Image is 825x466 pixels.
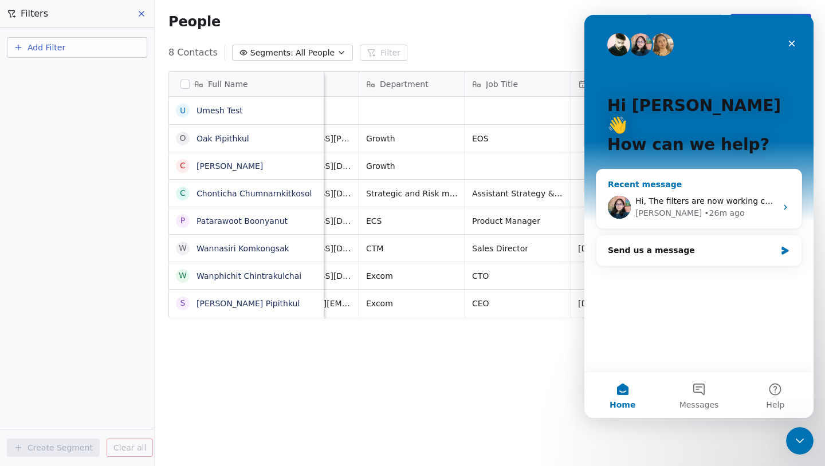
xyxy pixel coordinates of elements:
[197,106,243,115] a: Umesh Test
[197,299,300,308] a: [PERSON_NAME] Pipithkul
[120,192,160,204] div: • 26m ago
[472,270,564,282] span: CTO
[366,298,458,309] span: Excom
[197,161,263,171] a: [PERSON_NAME]
[250,47,293,59] span: Segments:
[197,216,288,226] a: Patarawoot Boonyanut
[366,215,458,227] span: ECS
[578,243,670,254] span: [DATE]
[730,14,811,30] button: Add Contacts
[366,243,458,254] span: CTM
[197,244,289,253] a: Wannasiri Komkongsak
[486,78,518,90] span: Job Title
[472,243,564,254] span: Sales Director
[208,78,248,90] span: Full Name
[366,270,458,282] span: Excom
[95,386,135,394] span: Messages
[180,297,186,309] div: S
[51,192,117,204] div: [PERSON_NAME]
[366,133,458,144] span: Growth
[180,215,185,227] div: P
[465,72,571,96] div: Job Title
[571,72,677,96] div: Birthday
[179,132,186,144] div: O
[197,189,312,198] a: Chonticha Chumnarnkitkosol
[360,45,407,61] button: Filter
[76,357,152,403] button: Messages
[584,15,814,418] iframe: Intercom live chat
[179,270,187,282] div: W
[169,72,324,96] div: Full Name
[366,188,458,199] span: Strategic and Risk management
[578,298,670,309] span: [DATE]
[472,215,564,227] span: Product Manager
[169,97,324,454] div: grid
[366,160,458,172] span: Growth
[197,271,301,281] a: Wanphichit Chintrakulchai
[380,78,429,90] span: Department
[182,386,200,394] span: Help
[647,14,721,30] button: Settings
[197,18,218,39] div: Close
[51,181,270,191] span: Hi, The filters are now working correctly. Please check.
[359,72,465,96] div: Department
[296,47,335,59] span: All People
[25,386,51,394] span: Home
[197,134,249,143] a: Oak Pipithkul
[180,160,186,172] div: C
[180,187,186,199] div: C
[153,357,229,403] button: Help
[11,220,218,251] div: Send us a message
[472,298,564,309] span: CEO
[168,46,218,60] span: 8 Contacts
[168,13,221,30] span: People
[786,427,814,455] iframe: Intercom live chat
[472,188,564,199] span: Assistant Strategy & Risk Manager
[180,105,186,117] div: U
[23,230,191,242] div: Send us a message
[179,242,187,254] div: W
[472,133,564,144] span: EOS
